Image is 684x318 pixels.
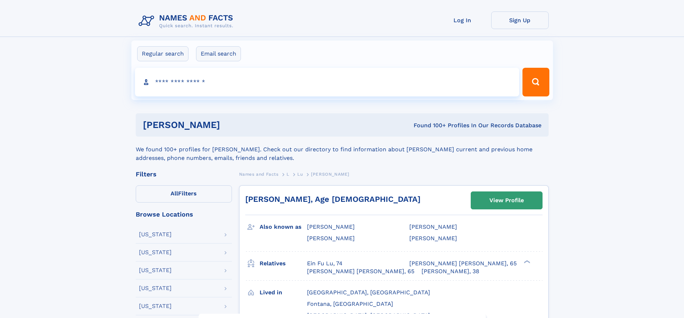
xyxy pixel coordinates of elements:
[171,190,178,197] span: All
[307,235,355,242] span: [PERSON_NAME]
[491,11,549,29] a: Sign Up
[136,171,232,177] div: Filters
[409,235,457,242] span: [PERSON_NAME]
[260,286,307,299] h3: Lived in
[409,260,517,267] a: [PERSON_NAME] [PERSON_NAME], 65
[522,259,531,264] div: ❯
[196,46,241,61] label: Email search
[307,300,393,307] span: Fontana, [GEOGRAPHIC_DATA]
[287,170,289,179] a: L
[422,267,479,275] a: [PERSON_NAME], 38
[139,267,172,273] div: [US_STATE]
[522,68,549,96] button: Search Button
[317,122,541,129] div: Found 100+ Profiles In Our Records Database
[136,185,232,203] label: Filters
[136,137,549,162] div: We found 100+ profiles for [PERSON_NAME]. Check out our directory to find information about [PERS...
[409,223,457,230] span: [PERSON_NAME]
[139,232,172,237] div: [US_STATE]
[136,11,239,31] img: Logo Names and Facts
[307,289,430,296] span: [GEOGRAPHIC_DATA], [GEOGRAPHIC_DATA]
[137,46,189,61] label: Regular search
[311,172,349,177] span: [PERSON_NAME]
[297,172,303,177] span: Lu
[287,172,289,177] span: L
[260,257,307,270] h3: Relatives
[307,267,414,275] a: [PERSON_NAME] [PERSON_NAME], 65
[143,120,317,129] h1: [PERSON_NAME]
[239,170,279,179] a: Names and Facts
[139,285,172,291] div: [US_STATE]
[260,221,307,233] h3: Also known as
[307,260,343,267] a: Ein Fu Lu, 74
[489,192,524,209] div: View Profile
[139,250,172,255] div: [US_STATE]
[471,192,542,209] a: View Profile
[434,11,491,29] a: Log In
[297,170,303,179] a: Lu
[307,223,355,230] span: [PERSON_NAME]
[136,211,232,218] div: Browse Locations
[245,195,420,204] a: [PERSON_NAME], Age [DEMOGRAPHIC_DATA]
[135,68,520,96] input: search input
[139,303,172,309] div: [US_STATE]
